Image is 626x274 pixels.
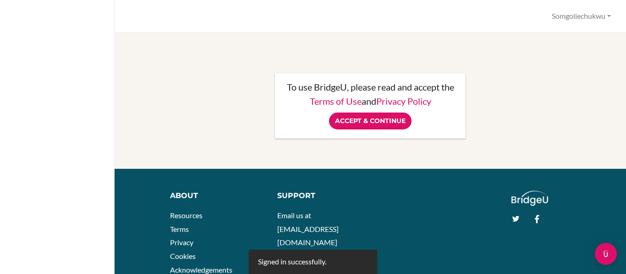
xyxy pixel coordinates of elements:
a: Terms [170,225,189,233]
a: Privacy [170,238,193,247]
p: To use BridgeU, please read and accept the [284,82,457,91]
div: Open Intercom Messenger [595,243,617,265]
img: logo_white@2x-f4f0deed5e89b7ecb1c2cc34c3e3d731f90f0f143d5ea2071677605dd97b5244.png [511,191,549,206]
input: Accept & Continue [329,113,412,129]
div: Support [277,191,364,201]
a: Resources [170,211,203,220]
a: Email us at [EMAIL_ADDRESS][DOMAIN_NAME] [277,211,339,247]
div: Signed in successfully. [258,257,326,267]
p: and [284,97,457,106]
a: Terms of Use [310,96,362,107]
div: About [170,191,263,201]
a: Privacy Policy [376,96,431,107]
button: Somgoliechukwu [548,8,615,25]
